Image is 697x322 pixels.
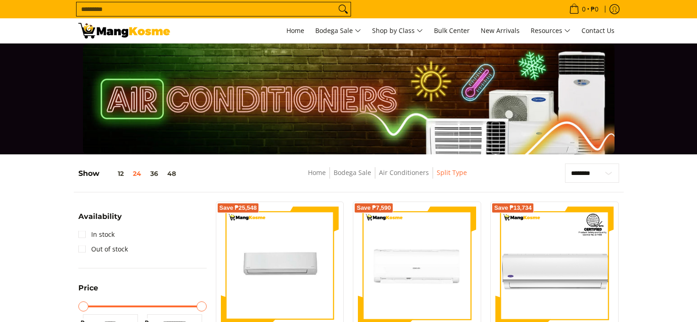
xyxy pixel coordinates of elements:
a: Bodega Sale [311,18,366,43]
span: Price [78,284,98,292]
a: Home [282,18,309,43]
span: Home [286,26,304,35]
button: 12 [99,170,128,177]
a: Resources [526,18,575,43]
button: Search [336,2,351,16]
button: 48 [163,170,181,177]
span: New Arrivals [481,26,520,35]
a: Out of stock [78,242,128,257]
h5: Show [78,169,181,178]
a: Air Conditioners [379,168,429,177]
span: Bodega Sale [315,25,361,37]
a: Shop by Class [368,18,428,43]
a: In stock [78,227,115,242]
summary: Open [78,213,122,227]
span: Shop by Class [372,25,423,37]
span: Save ₱13,734 [494,205,532,211]
a: New Arrivals [476,18,524,43]
a: Contact Us [577,18,619,43]
span: Split Type [437,167,467,179]
span: Availability [78,213,122,220]
nav: Breadcrumbs [244,167,531,188]
button: 24 [128,170,146,177]
span: • [566,4,601,14]
nav: Main Menu [179,18,619,43]
a: Bulk Center [429,18,474,43]
img: Bodega Sale Aircon l Mang Kosme: Home Appliances Warehouse Sale Split Type [78,23,170,38]
span: Save ₱7,590 [357,205,391,211]
span: ₱0 [589,6,600,12]
summary: Open [78,284,98,299]
span: Bulk Center [434,26,470,35]
span: Save ₱25,548 [220,205,257,211]
span: Contact Us [582,26,615,35]
span: Resources [531,25,571,37]
a: Home [308,168,326,177]
button: 36 [146,170,163,177]
a: Bodega Sale [334,168,371,177]
span: 0 [581,6,587,12]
